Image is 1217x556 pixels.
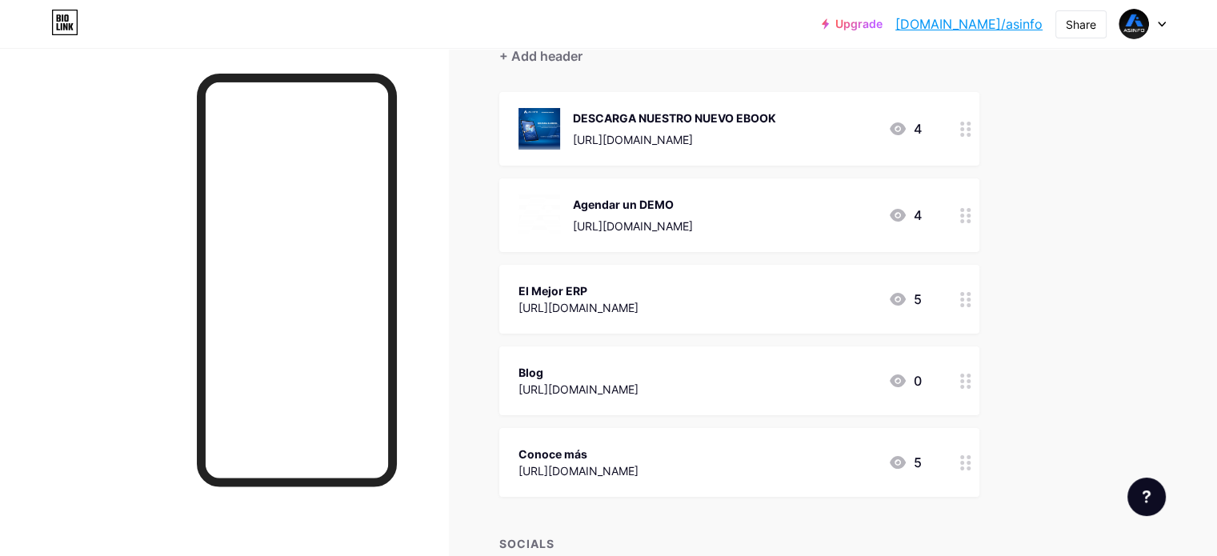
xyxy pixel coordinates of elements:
[1066,16,1096,33] div: Share
[42,42,176,54] div: Domain: [DOMAIN_NAME]
[822,18,883,30] a: Upgrade
[573,131,776,148] div: [URL][DOMAIN_NAME]
[26,26,38,38] img: logo_orange.svg
[518,194,560,236] img: Agendar un DEMO
[518,282,639,299] div: El Mejor ERP
[177,94,270,105] div: Keywords by Traffic
[573,218,693,234] div: [URL][DOMAIN_NAME]
[1119,9,1149,39] img: ASINFO S.A.
[573,110,776,126] div: DESCARGA NUESTRO NUEVO EBOOK
[518,299,639,316] div: [URL][DOMAIN_NAME]
[518,381,639,398] div: [URL][DOMAIN_NAME]
[45,26,78,38] div: v 4.0.25
[518,462,639,479] div: [URL][DOMAIN_NAME]
[499,46,582,66] div: + Add header
[43,93,56,106] img: tab_domain_overview_orange.svg
[888,453,922,472] div: 5
[518,108,560,150] img: DESCARGA NUESTRO NUEVO EBOOK
[61,94,143,105] div: Domain Overview
[159,93,172,106] img: tab_keywords_by_traffic_grey.svg
[499,535,979,552] div: SOCIALS
[888,290,922,309] div: 5
[888,206,922,225] div: 4
[895,14,1043,34] a: [DOMAIN_NAME]/asinfo
[518,446,639,462] div: Conoce más
[26,42,38,54] img: website_grey.svg
[573,196,693,213] div: Agendar un DEMO
[888,119,922,138] div: 4
[518,364,639,381] div: Blog
[888,371,922,390] div: 0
